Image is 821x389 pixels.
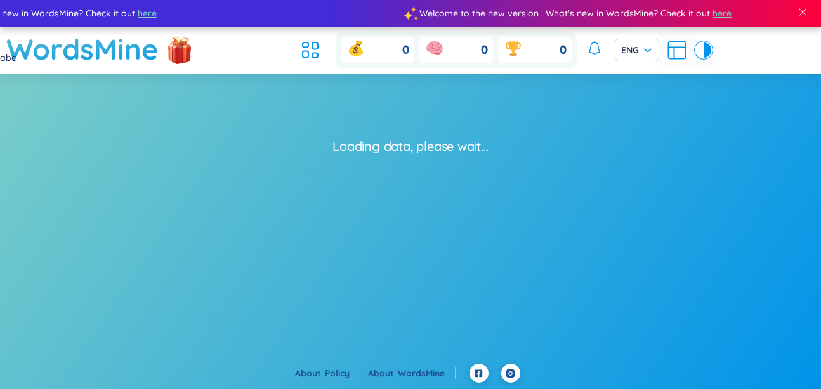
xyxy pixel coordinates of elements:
a: WordsMine [6,27,159,72]
span: here [58,6,77,20]
a: WordsMine [398,367,456,379]
span: 0 [481,42,488,58]
div: About [368,366,456,380]
span: 0 [402,42,409,58]
a: Policy [325,367,360,379]
img: flashSalesIcon.a7f4f837.png [167,32,192,70]
div: About [295,366,360,380]
span: ENG [621,44,652,56]
span: here [633,6,652,20]
span: 0 [560,42,567,58]
div: Loading data, please wait... [332,137,488,155]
